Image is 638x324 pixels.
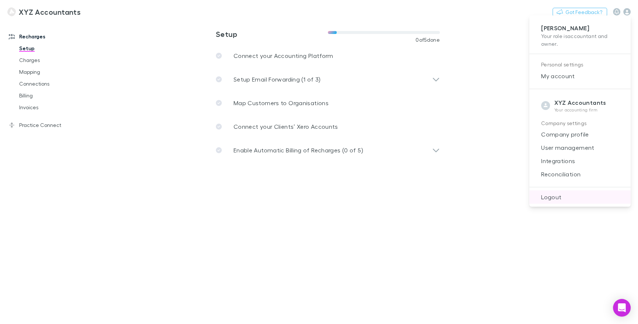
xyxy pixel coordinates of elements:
p: Your accounting firm [554,107,606,113]
span: Logout [535,193,625,201]
div: Open Intercom Messenger [613,299,631,317]
span: User management [535,143,625,152]
span: My account [535,72,625,80]
span: Integrations [535,156,625,165]
span: Company profile [535,130,625,139]
strong: XYZ Accountants [554,99,606,106]
p: [PERSON_NAME] [541,24,619,32]
p: Company settings [541,119,619,128]
p: Personal settings [541,60,619,69]
p: Your role is accountant and owner . [541,32,619,48]
span: Reconciliation [535,170,625,179]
